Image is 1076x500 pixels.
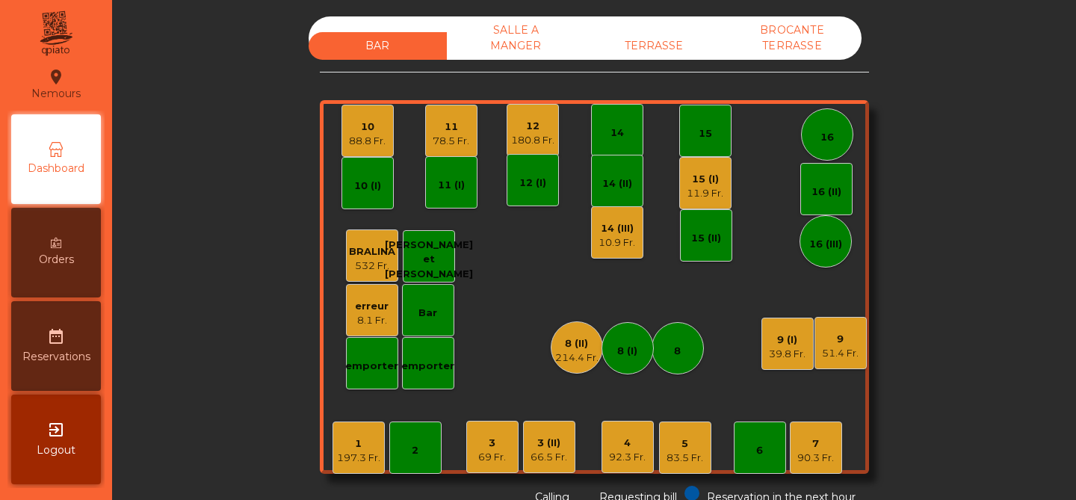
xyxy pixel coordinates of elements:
div: 214.4 Fr. [555,351,599,365]
div: 14 [610,126,624,141]
div: 11 [433,120,469,135]
div: 51.4 Fr. [822,346,859,361]
div: 69 Fr. [478,450,506,465]
div: 12 [511,119,554,134]
div: 6 [756,443,763,458]
div: 16 (II) [811,185,841,200]
div: 197.3 Fr. [337,451,380,466]
div: 7 [797,436,834,451]
div: erreur [355,299,389,314]
div: 11.9 Fr. [687,186,723,201]
div: 39.8 Fr. [769,347,806,362]
div: 8.1 Fr. [355,313,389,328]
span: Logout [37,442,75,458]
div: 8 [674,344,681,359]
div: emporter [345,359,398,374]
div: 10 (I) [354,179,381,194]
div: 15 [699,126,712,141]
div: 8 (II) [555,336,599,351]
div: Bar [418,306,437,321]
div: 78.5 Fr. [433,134,469,149]
span: Dashboard [28,161,84,176]
div: [PERSON_NAME] et [PERSON_NAME] [385,238,473,282]
div: 3 (II) [531,436,567,451]
span: Reservations [22,349,90,365]
div: TERRASSE [585,32,723,60]
div: BAR [309,32,447,60]
div: BROCANTE TERRASSE [723,16,862,60]
div: 3 [478,436,506,451]
div: Nemours [31,66,81,103]
div: 9 (I) [769,333,806,348]
div: 15 (I) [687,172,723,187]
div: 83.5 Fr. [667,451,703,466]
div: 2 [412,443,418,458]
div: 5 [667,436,703,451]
i: date_range [47,327,65,345]
div: 14 (II) [602,176,632,191]
span: Orders [39,252,74,268]
div: 9 [822,332,859,347]
div: 10.9 Fr. [599,235,635,250]
div: SALLE A MANGER [447,16,585,60]
div: emporter [401,359,454,374]
div: 532 Fr. [349,259,395,274]
div: 8 (I) [617,344,637,359]
div: 12 (I) [519,176,546,191]
div: 90.3 Fr. [797,451,834,466]
div: 92.3 Fr. [609,450,646,465]
div: 14 (III) [599,221,635,236]
div: 11 (I) [438,178,465,193]
i: location_on [47,68,65,86]
div: 180.8 Fr. [511,133,554,148]
div: 4 [609,436,646,451]
img: qpiato [37,7,74,60]
div: BRALINA [349,244,395,259]
div: 16 [820,130,834,145]
div: 15 (II) [691,231,721,246]
div: 1 [337,436,380,451]
div: 16 (III) [809,237,842,252]
div: 88.8 Fr. [349,134,386,149]
div: 10 [349,120,386,135]
div: 66.5 Fr. [531,450,567,465]
i: exit_to_app [47,421,65,439]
